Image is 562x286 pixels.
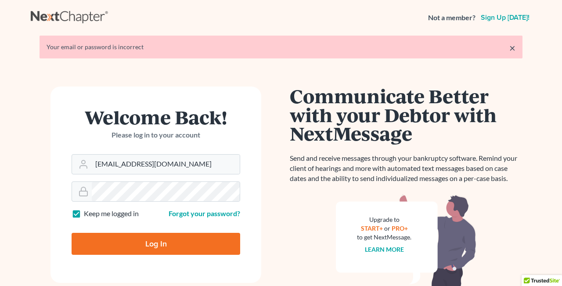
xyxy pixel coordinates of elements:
[290,153,522,184] p: Send and receive messages through your bankruptcy software. Remind your client of hearings and mo...
[509,43,515,53] a: ×
[479,14,531,21] a: Sign up [DATE]!
[47,43,515,51] div: Your email or password is incorrect
[84,209,139,219] label: Keep me logged in
[357,215,411,224] div: Upgrade to
[169,209,240,217] a: Forgot your password?
[72,233,240,255] input: Log In
[365,246,404,253] a: Learn more
[361,224,383,232] a: START+
[384,224,390,232] span: or
[92,155,240,174] input: Email Address
[392,224,408,232] a: PRO+
[72,130,240,140] p: Please log in to your account
[72,108,240,127] h1: Welcome Back!
[428,13,476,23] strong: Not a member?
[357,233,411,242] div: to get NextMessage.
[290,87,522,143] h1: Communicate Better with your Debtor with NextMessage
